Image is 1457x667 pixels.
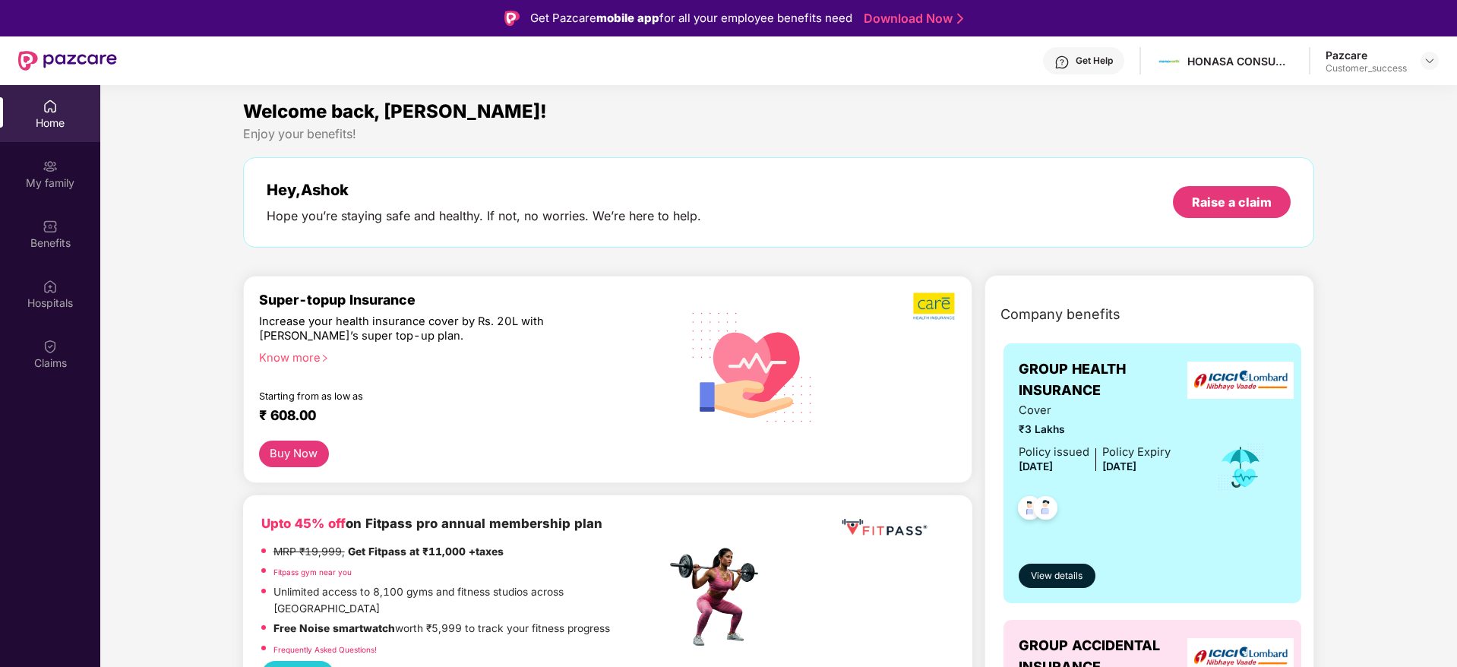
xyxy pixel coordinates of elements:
button: View details [1019,564,1095,588]
img: insurerLogo [1187,362,1294,399]
span: [DATE] [1019,460,1053,473]
span: Welcome back, [PERSON_NAME]! [243,100,547,122]
img: svg+xml;base64,PHN2ZyBpZD0iSGVscC0zMngzMiIgeG1sbnM9Imh0dHA6Ly93d3cudzMub3JnLzIwMDAvc3ZnIiB3aWR0aD... [1054,55,1070,70]
div: Pazcare [1326,48,1407,62]
button: Buy Now [259,441,329,467]
b: Upto 45% off [261,516,346,531]
div: Enjoy your benefits! [243,126,1315,142]
img: svg+xml;base64,PHN2ZyBpZD0iQmVuZWZpdHMiIHhtbG5zPSJodHRwOi8vd3d3LnczLm9yZy8yMDAwL3N2ZyIgd2lkdGg9Ij... [43,219,58,234]
div: HONASA CONSUMER LIMITED [1187,54,1294,68]
span: GROUP HEALTH INSURANCE [1019,359,1196,402]
div: Get Help [1076,55,1113,67]
img: svg+xml;base64,PHN2ZyB3aWR0aD0iMjAiIGhlaWdodD0iMjAiIHZpZXdCb3g9IjAgMCAyMCAyMCIgZmlsbD0ibm9uZSIgeG... [43,159,58,174]
img: Logo [504,11,520,26]
img: svg+xml;base64,PHN2ZyB4bWxucz0iaHR0cDovL3d3dy53My5vcmcvMjAwMC9zdmciIHhtbG5zOnhsaW5rPSJodHRwOi8vd3... [680,292,825,440]
strong: Get Fitpass at ₹11,000 +taxes [348,545,504,558]
del: MRP ₹19,999, [273,545,345,558]
div: Raise a claim [1192,194,1272,210]
img: svg+xml;base64,PHN2ZyBpZD0iSG9zcGl0YWxzIiB4bWxucz0iaHR0cDovL3d3dy53My5vcmcvMjAwMC9zdmciIHdpZHRoPS... [43,279,58,294]
div: Get Pazcare for all your employee benefits need [530,9,852,27]
div: ₹ 608.00 [259,407,651,425]
img: svg+xml;base64,PHN2ZyB4bWxucz0iaHR0cDovL3d3dy53My5vcmcvMjAwMC9zdmciIHdpZHRoPSI0OC45NDMiIGhlaWdodD... [1027,492,1064,529]
div: Hey, Ashok [267,181,701,199]
img: svg+xml;base64,PHN2ZyBpZD0iSG9tZSIgeG1sbnM9Imh0dHA6Ly93d3cudzMub3JnLzIwMDAvc3ZnIiB3aWR0aD0iMjAiIG... [43,99,58,114]
img: svg+xml;base64,PHN2ZyBpZD0iQ2xhaW0iIHhtbG5zPSJodHRwOi8vd3d3LnczLm9yZy8yMDAwL3N2ZyIgd2lkdGg9IjIwIi... [43,339,58,354]
img: b5dec4f62d2307b9de63beb79f102df3.png [913,292,956,321]
img: fpp.png [665,544,772,650]
div: Hope you’re staying safe and healthy. If not, no worries. We’re here to help. [267,208,701,224]
img: Stroke [957,11,963,27]
a: Frequently Asked Questions! [273,645,377,654]
span: ₹3 Lakhs [1019,422,1171,438]
div: Know more [259,351,657,362]
p: Unlimited access to 8,100 gyms and fitness studios across [GEOGRAPHIC_DATA] [273,584,665,617]
strong: Free Noise smartwatch [273,622,395,634]
a: Fitpass gym near you [273,567,352,577]
p: worth ₹5,999 to track your fitness progress [273,621,610,637]
div: Policy issued [1019,444,1089,461]
div: Customer_success [1326,62,1407,74]
span: Company benefits [1000,304,1120,325]
img: Mamaearth%20Logo.jpg [1158,50,1180,72]
b: on Fitpass pro annual membership plan [261,516,602,531]
img: icon [1216,442,1266,492]
div: Increase your health insurance cover by Rs. 20L with [PERSON_NAME]’s super top-up plan. [259,315,600,344]
span: Cover [1019,402,1171,419]
span: View details [1031,569,1082,583]
strong: mobile app [596,11,659,25]
img: fppp.png [839,514,930,542]
span: right [321,354,329,362]
div: Starting from as low as [259,390,602,401]
img: New Pazcare Logo [18,51,117,71]
a: Download Now [864,11,959,27]
div: Policy Expiry [1102,444,1171,461]
span: [DATE] [1102,460,1136,473]
img: svg+xml;base64,PHN2ZyB4bWxucz0iaHR0cDovL3d3dy53My5vcmcvMjAwMC9zdmciIHdpZHRoPSI0OC45NDMiIGhlaWdodD... [1011,492,1048,529]
div: Super-topup Insurance [259,292,666,308]
img: svg+xml;base64,PHN2ZyBpZD0iRHJvcGRvd24tMzJ4MzIiIHhtbG5zPSJodHRwOi8vd3d3LnczLm9yZy8yMDAwL3N2ZyIgd2... [1424,55,1436,67]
